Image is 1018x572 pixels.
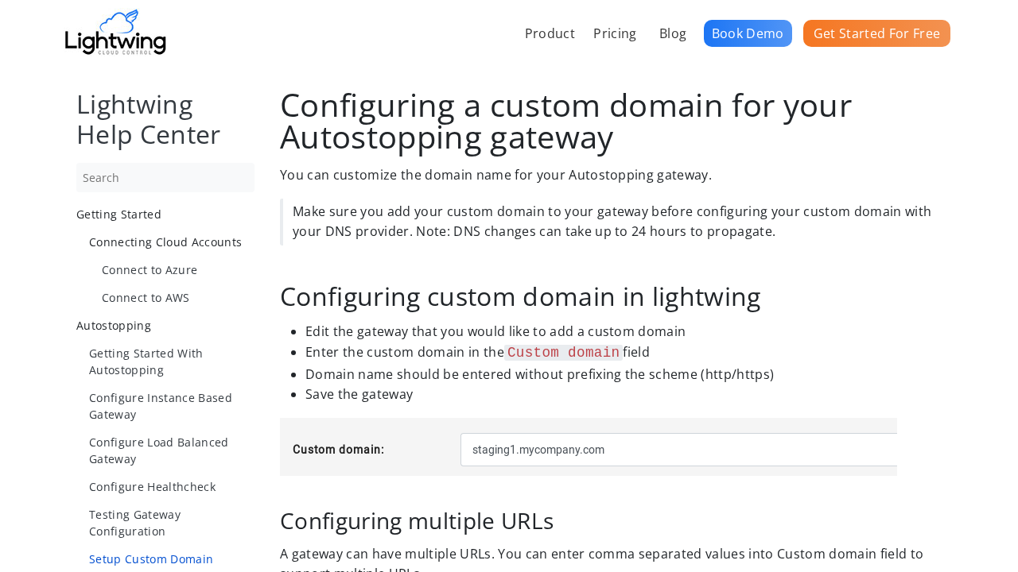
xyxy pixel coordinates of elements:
a: Blog [654,16,692,51]
li: Save the gateway [305,385,942,405]
a: Configure Load Balanced Gateway [89,434,254,467]
a: Configure Instance Based Gateway [89,389,254,423]
span: Connecting Cloud Accounts [89,234,242,249]
a: Configure Healthcheck [89,478,254,495]
a: Get Started For Free [803,20,950,47]
a: Getting Started With Autostopping [89,345,254,378]
p: You can customize the domain name for your Autostopping gateway. [280,165,942,186]
a: Setup Custom Domain [89,551,254,567]
li: Domain name should be entered without prefixing the scheme (http/https) [305,365,942,385]
a: Lightwing Help Center [76,87,221,151]
a: Testing Gateway Configuration [89,506,254,539]
input: Search [76,163,254,192]
h2: Configuring custom domain in lightwing [280,284,942,309]
span: Getting Started [76,207,161,222]
a: Book Demo [704,20,792,47]
a: Connect to AWS [102,289,254,306]
a: Pricing [588,16,642,51]
h3: Configuring multiple URLs [280,509,942,531]
li: Enter the custom domain in the field [305,342,942,364]
a: Product [519,16,581,51]
span: Autostopping [76,318,151,333]
a: Connect to Azure [102,261,254,278]
li: Edit the gateway that you would like to add a custom domain [305,322,942,342]
code: Custom domain [504,345,624,361]
p: Make sure you add your custom domain to your gateway before configuring your custom domain with y... [293,202,932,242]
h1: Configuring a custom domain for your Autostopping gateway [280,89,942,153]
img: Custom domain [280,418,897,476]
